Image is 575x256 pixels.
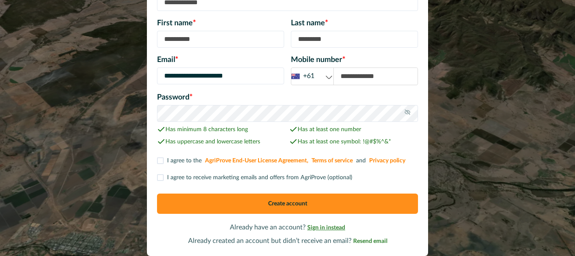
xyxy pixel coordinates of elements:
p: Mobile number [291,54,418,66]
a: AgriProve End-User License Agreement, [205,158,308,164]
a: Sign in instead [307,224,345,231]
p: Already created an account but didn’t receive an email? [157,236,418,246]
p: Has at least one symbol: !@#$%^&* [289,137,418,146]
p: Has minimum 8 characters long [157,125,282,134]
p: Email [157,54,284,66]
p: Last name [291,18,418,29]
a: Resend email [353,237,387,244]
p: Password [157,92,418,103]
a: Privacy policy [369,158,405,164]
p: I agree to receive marketing emails and offers from AgriProve (optional) [167,173,352,182]
span: Resend email [353,238,387,244]
a: Terms of service [311,158,353,164]
p: First name [157,18,284,29]
button: Create account [157,194,418,214]
p: Has at least one number [289,125,418,134]
p: Already have an account? [157,222,418,232]
p: I agree to the and [167,156,407,165]
p: Has uppercase and lowercase letters [157,137,286,146]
